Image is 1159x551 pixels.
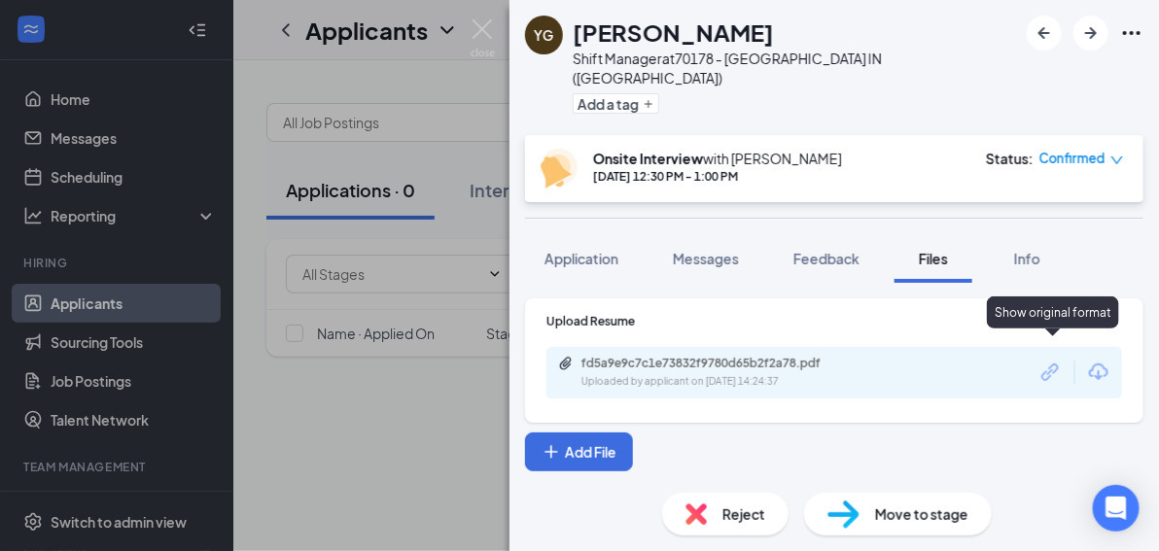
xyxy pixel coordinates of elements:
[546,313,1122,329] div: Upload Resume
[573,93,659,114] button: PlusAdd a tag
[558,356,873,390] a: Paperclipfd5a9e9c7c1e73832f9780d65b2f2a78.pdfUploaded by applicant on [DATE] 14:24:37
[1027,16,1062,51] button: ArrowLeftNew
[542,442,561,462] svg: Plus
[544,250,618,267] span: Application
[1033,21,1056,45] svg: ArrowLeftNew
[534,25,553,45] div: YG
[643,98,654,110] svg: Plus
[1120,21,1143,45] svg: Ellipses
[593,150,703,167] b: Onsite Interview
[722,503,765,525] span: Reject
[593,168,842,185] div: [DATE] 12:30 PM - 1:00 PM
[919,250,948,267] span: Files
[573,16,774,49] h1: [PERSON_NAME]
[1079,21,1103,45] svg: ArrowRight
[1110,154,1124,167] span: down
[581,374,873,390] div: Uploaded by applicant on [DATE] 14:24:37
[1073,16,1108,51] button: ArrowRight
[525,432,633,471] button: Add FilePlus
[1014,250,1040,267] span: Info
[558,356,574,371] svg: Paperclip
[581,356,854,371] div: fd5a9e9c7c1e73832f9780d65b2f2a78.pdf
[573,49,1017,87] div: Shift Manager at 70178 - [GEOGRAPHIC_DATA] IN ([GEOGRAPHIC_DATA])
[1038,360,1064,385] svg: Link
[1087,361,1110,384] svg: Download
[875,503,968,525] span: Move to stage
[986,149,1034,168] div: Status :
[793,250,860,267] span: Feedback
[673,250,739,267] span: Messages
[1039,149,1106,168] span: Confirmed
[1093,485,1140,532] div: Open Intercom Messenger
[593,149,842,168] div: with [PERSON_NAME]
[987,296,1119,328] div: Show original format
